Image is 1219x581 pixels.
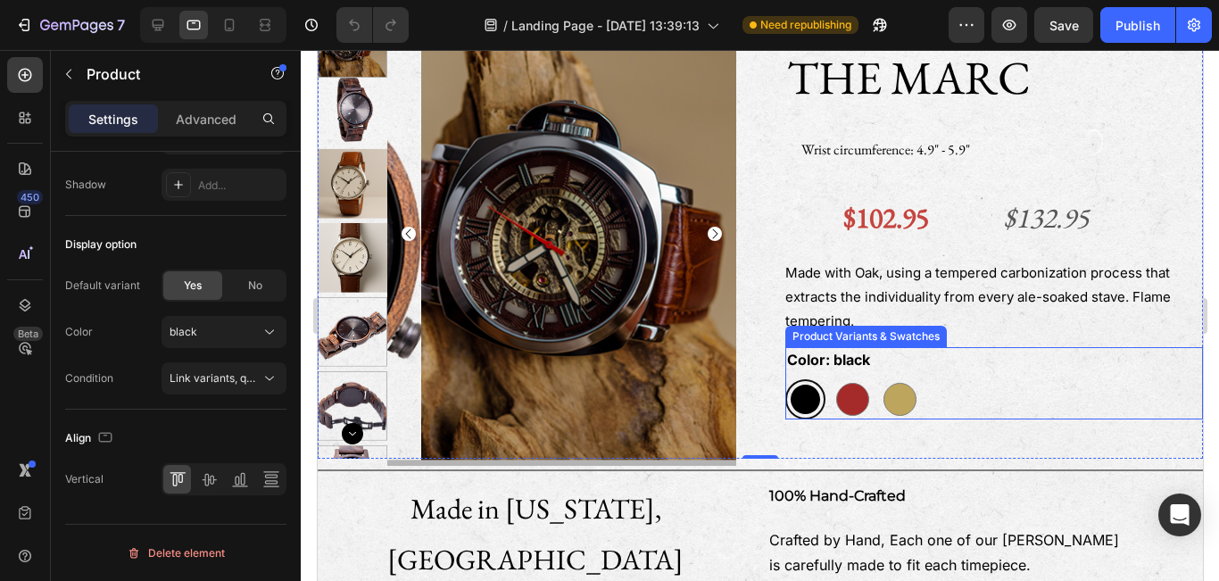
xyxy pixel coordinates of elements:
span: Made with Oak, using a tempered carbonization process that extracts the individuality from every ... [468,214,853,279]
button: Delete element [65,539,286,568]
div: Product Variants & Swatches [471,278,626,295]
span: / [503,16,508,35]
button: 7 [7,7,133,43]
iframe: Design area [318,50,1203,581]
legend: Color: black [468,297,554,322]
button: Link variants, quantity <br> between same products [162,362,286,394]
div: Default variant [65,278,140,294]
button: black [162,316,286,348]
span: No [248,278,262,294]
p: $132.95 [685,143,883,195]
p: Advanced [176,110,236,129]
div: 450 [17,190,43,204]
p: 7 [117,14,125,36]
button: Carousel Next Arrow [24,373,46,394]
button: Carousel Next Arrow [390,177,404,191]
div: Shadow [65,177,106,193]
span: Yes [184,278,202,294]
div: Beta [13,327,43,341]
span: Landing Page - [DATE] 13:39:13 [511,16,700,35]
p: Product [87,63,238,85]
div: Display option [65,237,137,253]
div: Color [65,324,93,340]
div: Align [65,427,116,451]
span: black [170,324,197,340]
div: Add... [198,178,282,194]
p: 100% Hand-Crafted [452,434,883,460]
div: Vertical [65,471,104,487]
div: Undo/Redo [336,7,409,43]
div: Condition [65,370,113,386]
p: $102.95 [469,143,668,195]
span: Link variants, quantity <br> between same products [170,371,433,385]
div: Delete element [127,543,225,564]
span: Save [1049,18,1079,33]
div: Publish [1115,16,1160,35]
p: Wrist circumference: 4.9" - 5.9" [484,89,870,111]
p: Made in [US_STATE], [GEOGRAPHIC_DATA] [2,434,434,536]
p: Crafted by Hand, Each one of our [PERSON_NAME] is carefully made to fit each timepiece. [452,477,805,529]
span: Need republishing [760,17,851,33]
button: Publish [1100,7,1175,43]
div: Open Intercom Messenger [1158,494,1201,536]
button: Save [1034,7,1093,43]
p: Settings [88,110,138,129]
